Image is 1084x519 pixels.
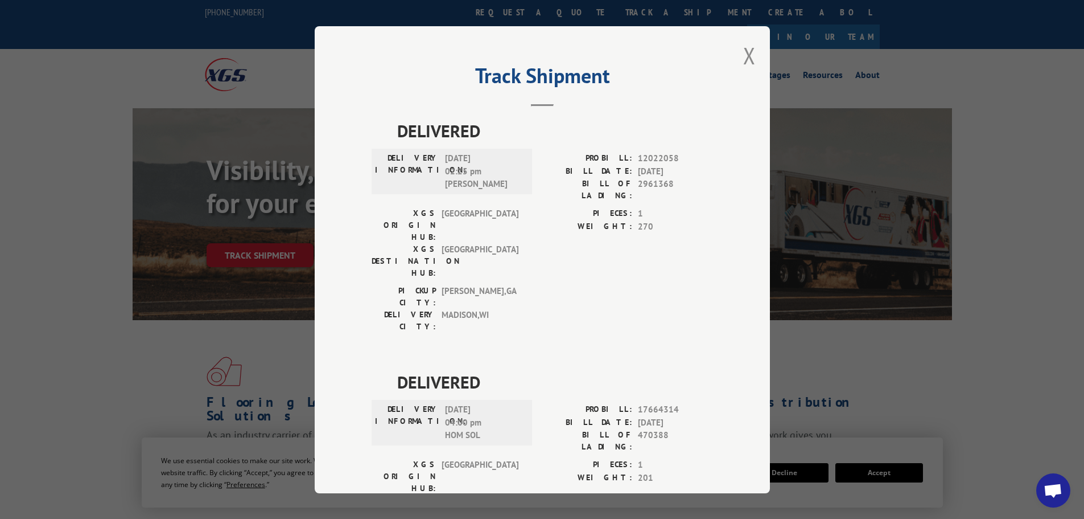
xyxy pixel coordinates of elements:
[375,403,439,442] label: DELIVERY INFORMATION:
[442,309,518,333] span: MADISON , WI
[1036,473,1070,508] div: Open chat
[372,243,436,279] label: XGS DESTINATION HUB:
[638,165,713,178] span: [DATE]
[542,165,632,178] label: BILL DATE:
[638,207,713,220] span: 1
[397,369,713,395] span: DELIVERED
[542,403,632,416] label: PROBILL:
[442,285,518,309] span: [PERSON_NAME] , GA
[638,471,713,484] span: 201
[542,207,632,220] label: PIECES:
[372,459,436,495] label: XGS ORIGIN HUB:
[743,40,756,71] button: Close modal
[638,152,713,165] span: 12022058
[542,459,632,472] label: PIECES:
[372,309,436,333] label: DELIVERY CITY:
[542,178,632,202] label: BILL OF LADING:
[542,471,632,484] label: WEIGHT:
[638,459,713,472] span: 1
[542,416,632,429] label: BILL DATE:
[638,178,713,202] span: 2961368
[442,459,518,495] span: [GEOGRAPHIC_DATA]
[372,207,436,243] label: XGS ORIGIN HUB:
[397,118,713,144] span: DELIVERED
[375,152,439,191] label: DELIVERY INFORMATION:
[372,285,436,309] label: PICKUP CITY:
[442,243,518,279] span: [GEOGRAPHIC_DATA]
[542,429,632,453] label: BILL OF LADING:
[445,403,522,442] span: [DATE] 04:00 pm HOM SOL
[638,416,713,429] span: [DATE]
[638,220,713,233] span: 270
[372,68,713,89] h2: Track Shipment
[445,152,522,191] span: [DATE] 02:25 pm [PERSON_NAME]
[542,220,632,233] label: WEIGHT:
[442,207,518,243] span: [GEOGRAPHIC_DATA]
[638,429,713,453] span: 470388
[638,403,713,416] span: 17664314
[542,152,632,165] label: PROBILL:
